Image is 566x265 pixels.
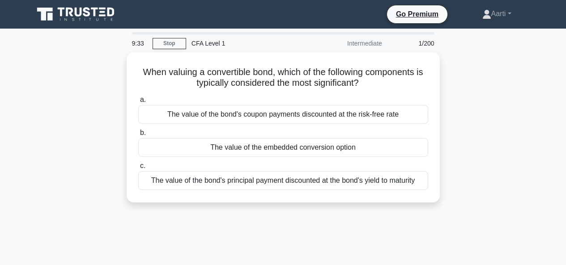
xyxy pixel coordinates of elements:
div: 1/200 [387,34,440,52]
div: CFA Level 1 [186,34,309,52]
span: b. [140,129,146,136]
div: The value of the bond's principal payment discounted at the bond's yield to maturity [138,171,428,190]
div: The value of the bond's coupon payments discounted at the risk-free rate [138,105,428,124]
a: Aarti [461,5,533,23]
h5: When valuing a convertible bond, which of the following components is typically considered the mo... [137,67,429,89]
span: a. [140,96,146,103]
div: The value of the embedded conversion option [138,138,428,157]
span: c. [140,162,145,169]
div: Intermediate [309,34,387,52]
div: 9:33 [127,34,153,52]
a: Go Premium [391,8,444,20]
a: Stop [153,38,186,49]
